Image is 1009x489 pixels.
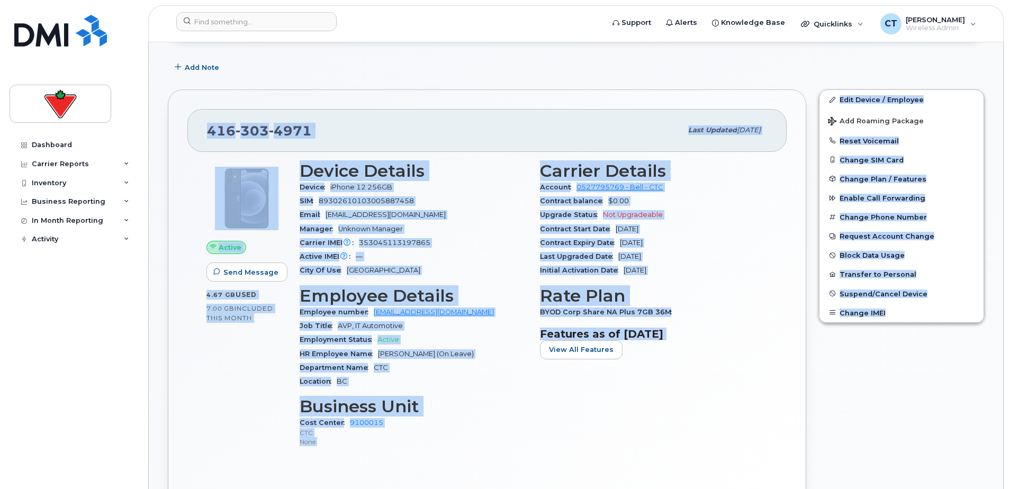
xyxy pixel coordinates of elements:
[236,123,269,139] span: 303
[873,13,984,34] div: Chad Tardif
[300,428,527,437] p: CTC
[819,131,984,150] button: Reset Voicemail
[819,284,984,303] button: Suspend/Cancel Device
[326,211,446,219] span: [EMAIL_ADDRESS][DOMAIN_NAME]
[206,262,287,282] button: Send Message
[219,242,241,252] span: Active
[737,126,761,134] span: [DATE]
[540,328,768,340] h3: Features as of [DATE]
[236,291,257,298] span: used
[207,123,312,139] span: 416
[374,308,494,316] a: [EMAIL_ADDRESS][DOMAIN_NAME]
[540,225,616,233] span: Contract Start Date
[675,17,697,28] span: Alerts
[206,291,236,298] span: 4.67 GB
[300,437,527,446] p: None
[688,126,737,134] span: Last updated
[576,183,663,191] a: 0527795769 - Bell - CTC
[819,188,984,207] button: Enable Call Forwarding
[840,194,925,202] span: Enable Call Forwarding
[819,265,984,284] button: Transfer to Personal
[814,20,852,28] span: Quicklinks
[540,211,603,219] span: Upgrade Status
[300,225,338,233] span: Manager
[206,304,273,322] span: included this month
[906,15,965,24] span: [PERSON_NAME]
[223,267,278,277] span: Send Message
[206,305,235,312] span: 7.00 GB
[540,239,620,247] span: Contract Expiry Date
[330,183,392,191] span: iPhone 12 256GB
[819,207,984,227] button: Change Phone Number
[618,252,641,260] span: [DATE]
[300,308,374,316] span: Employee number
[300,336,377,343] span: Employment Status
[300,419,350,427] span: Cost Center
[819,303,984,322] button: Change IMEI
[168,58,228,77] button: Add Note
[377,336,399,343] span: Active
[819,90,984,109] a: Edit Device / Employee
[176,12,337,31] input: Find something...
[721,17,785,28] span: Knowledge Base
[338,225,403,233] span: Unknown Manager
[540,286,768,305] h3: Rate Plan
[374,364,388,372] span: CTC
[378,350,474,358] span: [PERSON_NAME] (On Leave)
[215,167,278,230] img: iPhone_12.jpg
[540,183,576,191] span: Account
[300,197,319,205] span: SIM
[819,169,984,188] button: Change Plan / Features
[616,225,638,233] span: [DATE]
[300,377,337,385] span: Location
[300,183,330,191] span: Device
[540,161,768,180] h3: Carrier Details
[300,161,527,180] h3: Device Details
[300,350,378,358] span: HR Employee Name
[356,252,363,260] span: —
[621,17,651,28] span: Support
[540,252,618,260] span: Last Upgraded Date
[540,197,608,205] span: Contract balance
[603,211,663,219] span: Not Upgradeable
[819,246,984,265] button: Block Data Usage
[608,197,629,205] span: $0.00
[347,266,420,274] span: [GEOGRAPHIC_DATA]
[549,345,614,355] span: View All Features
[300,397,527,416] h3: Business Unit
[624,266,646,274] span: [DATE]
[885,17,897,30] span: CT
[794,13,871,34] div: Quicklinks
[605,12,659,33] a: Support
[840,175,926,183] span: Change Plan / Features
[659,12,705,33] a: Alerts
[300,286,527,305] h3: Employee Details
[350,419,383,427] a: 9100015
[840,289,927,297] span: Suspend/Cancel Device
[185,62,219,73] span: Add Note
[819,150,984,169] button: Change SIM Card
[819,227,984,246] button: Request Account Change
[359,239,430,247] span: 353045113197865
[337,377,347,385] span: BC
[540,266,624,274] span: Initial Activation Date
[828,117,924,127] span: Add Roaming Package
[300,322,338,330] span: Job Title
[540,308,677,316] span: BYOD Corp Share NA Plus 7GB 36M
[819,110,984,131] button: Add Roaming Package
[319,197,414,205] span: 89302610103005887458
[705,12,792,33] a: Knowledge Base
[540,340,623,359] button: View All Features
[300,211,326,219] span: Email
[906,24,965,32] span: Wireless Admin
[620,239,643,247] span: [DATE]
[300,239,359,247] span: Carrier IMEI
[269,123,312,139] span: 4971
[300,364,374,372] span: Department Name
[300,252,356,260] span: Active IMEI
[338,322,403,330] span: AVP, IT Automotive
[300,266,347,274] span: City Of Use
